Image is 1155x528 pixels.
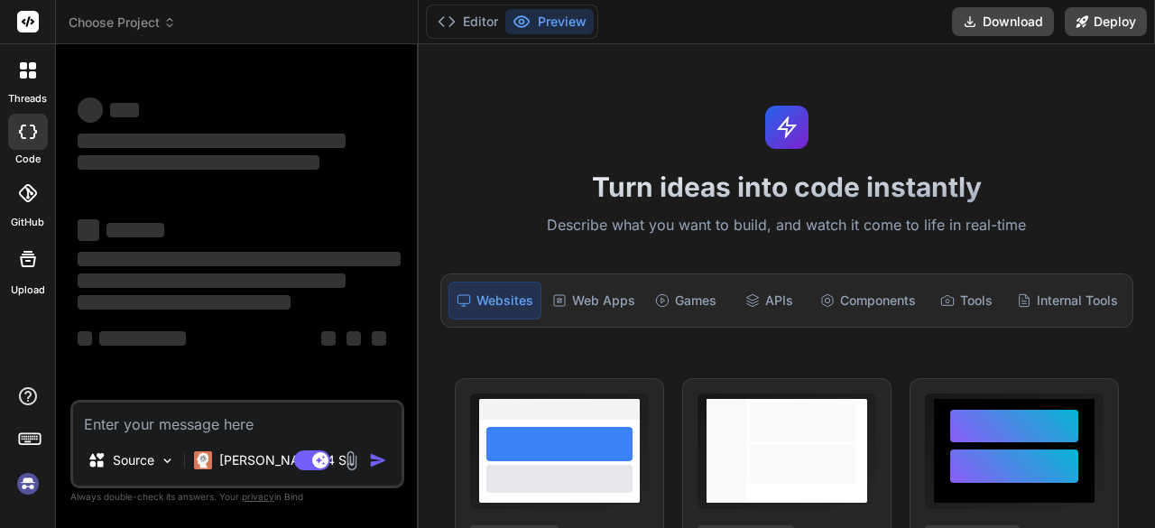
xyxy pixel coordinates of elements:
[1010,282,1125,320] div: Internal Tools
[505,9,594,34] button: Preview
[927,282,1006,320] div: Tools
[78,219,99,241] span: ‌
[11,215,44,230] label: GitHub
[160,453,175,468] img: Pick Models
[69,14,176,32] span: Choose Project
[952,7,1054,36] button: Download
[13,468,43,499] img: signin
[78,155,319,170] span: ‌
[346,331,361,346] span: ‌
[813,282,923,320] div: Components
[78,97,103,123] span: ‌
[78,273,346,288] span: ‌
[372,331,386,346] span: ‌
[321,331,336,346] span: ‌
[1065,7,1147,36] button: Deploy
[194,451,212,469] img: Claude 4 Sonnet
[78,295,291,310] span: ‌
[430,214,1144,237] p: Describe what you want to build, and watch it come to life in real-time
[15,152,41,167] label: code
[99,331,186,346] span: ‌
[646,282,725,320] div: Games
[341,450,362,471] img: attachment
[545,282,642,320] div: Web Apps
[110,103,139,117] span: ‌
[78,252,401,266] span: ‌
[113,451,154,469] p: Source
[11,283,45,298] label: Upload
[729,282,808,320] div: APIs
[70,488,404,505] p: Always double-check its answers. Your in Bind
[430,171,1144,203] h1: Turn ideas into code instantly
[430,9,505,34] button: Editor
[219,451,354,469] p: [PERSON_NAME] 4 S..
[78,331,92,346] span: ‌
[448,282,541,320] div: Websites
[369,451,387,469] img: icon
[242,491,274,502] span: privacy
[8,91,47,107] label: threads
[106,223,164,237] span: ‌
[78,134,346,148] span: ‌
